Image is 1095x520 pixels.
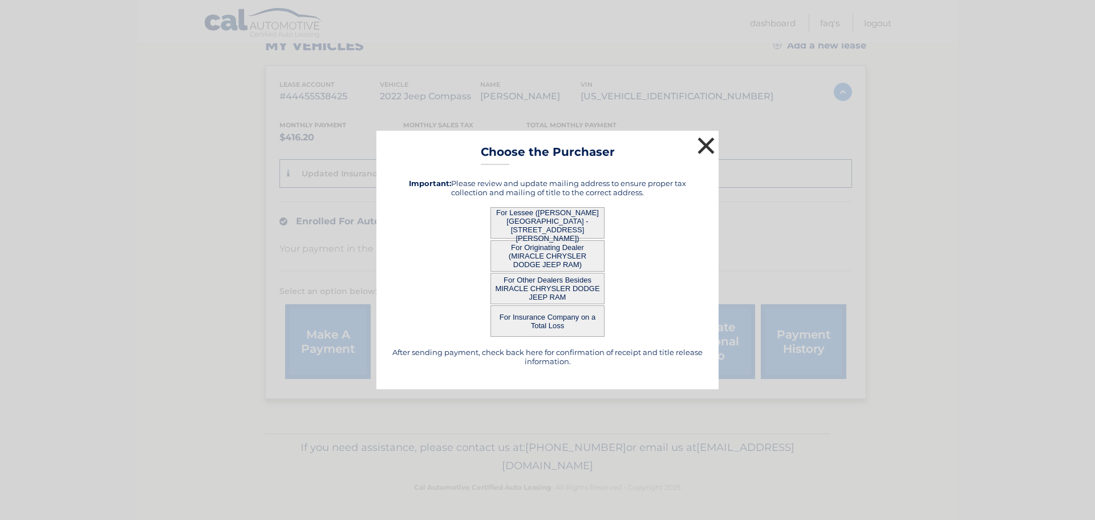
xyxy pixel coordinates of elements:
button: × [695,134,717,157]
h3: Choose the Purchaser [481,145,615,165]
h5: After sending payment, check back here for confirmation of receipt and title release information. [391,348,704,366]
button: For Other Dealers Besides MIRACLE CHRYSLER DODGE JEEP RAM [490,273,605,304]
button: For Lessee ([PERSON_NAME][GEOGRAPHIC_DATA] - [STREET_ADDRESS][PERSON_NAME]) [490,207,605,239]
strong: Important: [409,179,451,188]
h5: Please review and update mailing address to ensure proper tax collection and mailing of title to ... [391,179,704,197]
button: For Originating Dealer (MIRACLE CHRYSLER DODGE JEEP RAM) [490,240,605,272]
button: For Insurance Company on a Total Loss [490,305,605,337]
